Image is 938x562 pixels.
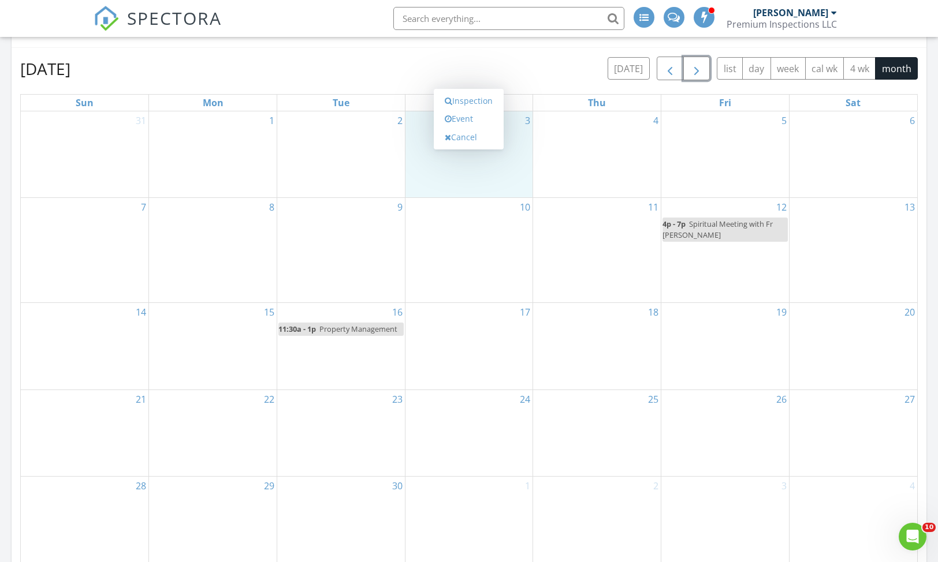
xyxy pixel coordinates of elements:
td: Go to September 21, 2025 [21,389,149,477]
td: Go to August 31, 2025 [21,111,149,198]
td: Go to September 25, 2025 [533,389,661,477]
a: Go to September 25, 2025 [646,390,661,409]
td: Go to September 24, 2025 [405,389,533,477]
td: Go to September 5, 2025 [661,111,790,198]
a: Go to September 13, 2025 [902,198,917,216]
td: Go to September 8, 2025 [149,198,277,303]
a: Go to September 16, 2025 [390,303,405,321]
a: Go to September 29, 2025 [262,477,277,495]
td: Go to September 17, 2025 [405,302,533,389]
td: Go to September 11, 2025 [533,198,661,303]
a: Saturday [843,95,863,111]
button: Next month [683,57,710,80]
td: Go to September 16, 2025 [277,302,405,389]
a: Go to September 7, 2025 [139,198,148,216]
td: Go to September 1, 2025 [149,111,277,198]
a: Go to August 31, 2025 [133,111,148,130]
td: Go to September 9, 2025 [277,198,405,303]
td: Go to September 27, 2025 [789,389,917,477]
input: Search everything... [393,7,624,30]
a: Go to September 15, 2025 [262,303,277,321]
a: Tuesday [330,95,352,111]
a: Sunday [73,95,96,111]
td: Go to September 19, 2025 [661,302,790,389]
td: Go to September 15, 2025 [149,302,277,389]
td: Go to September 2, 2025 [277,111,405,198]
td: Go to September 23, 2025 [277,389,405,477]
div: Premium Inspections LLC [727,18,837,30]
td: Go to September 6, 2025 [789,111,917,198]
a: Go to September 3, 2025 [523,111,533,130]
button: day [742,57,771,80]
a: Go to September 18, 2025 [646,303,661,321]
a: Go to September 6, 2025 [907,111,917,130]
span: 10 [922,523,936,532]
a: Go to September 26, 2025 [774,390,789,409]
button: week [770,57,806,80]
button: [DATE] [608,57,650,80]
button: cal wk [805,57,844,80]
a: Go to September 27, 2025 [902,390,917,409]
td: Go to September 14, 2025 [21,302,149,389]
a: Go to September 11, 2025 [646,198,661,216]
a: SPECTORA [94,16,222,40]
a: Go to September 12, 2025 [774,198,789,216]
button: list [717,57,743,80]
span: 4p - 7p [662,219,686,229]
td: Go to September 26, 2025 [661,389,790,477]
a: Monday [200,95,226,111]
a: Event [439,110,498,128]
span: SPECTORA [127,6,222,30]
h2: [DATE] [20,57,70,80]
td: Go to September 13, 2025 [789,198,917,303]
td: Go to September 12, 2025 [661,198,790,303]
a: Go to September 30, 2025 [390,477,405,495]
td: Go to September 22, 2025 [149,389,277,477]
a: Go to September 17, 2025 [518,303,533,321]
td: Go to September 3, 2025 [405,111,533,198]
a: Go to September 8, 2025 [267,198,277,216]
a: Go to October 3, 2025 [779,477,789,495]
div: [PERSON_NAME] [753,7,828,18]
td: Go to September 18, 2025 [533,302,661,389]
a: Go to October 4, 2025 [907,477,917,495]
a: Go to September 4, 2025 [651,111,661,130]
button: 4 wk [843,57,876,80]
a: Go to September 24, 2025 [518,390,533,409]
a: Thursday [586,95,608,111]
a: Go to September 28, 2025 [133,477,148,495]
a: Go to September 1, 2025 [267,111,277,130]
a: Inspection [439,92,498,110]
td: Go to September 7, 2025 [21,198,149,303]
a: Go to September 2, 2025 [395,111,405,130]
a: Go to September 23, 2025 [390,390,405,409]
iframe: Intercom live chat [899,523,926,550]
td: Go to September 10, 2025 [405,198,533,303]
img: The Best Home Inspection Software - Spectora [94,6,119,31]
a: Go to September 14, 2025 [133,303,148,321]
a: Go to September 5, 2025 [779,111,789,130]
button: month [875,57,918,80]
a: Go to September 22, 2025 [262,390,277,409]
span: Spiritual Meeting with Fr [PERSON_NAME] [662,219,773,240]
a: Friday [717,95,734,111]
a: Cancel [439,128,498,147]
a: Go to October 2, 2025 [651,477,661,495]
a: Go to September 20, 2025 [902,303,917,321]
a: Go to October 1, 2025 [523,477,533,495]
a: Go to September 21, 2025 [133,390,148,409]
button: Previous month [657,57,684,80]
span: 11:30a - 1p [278,324,316,334]
a: Go to September 9, 2025 [395,198,405,216]
span: Property Management [319,324,397,334]
td: Go to September 4, 2025 [533,111,661,198]
a: Go to September 19, 2025 [774,303,789,321]
a: Go to September 10, 2025 [518,198,533,216]
td: Go to September 20, 2025 [789,302,917,389]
